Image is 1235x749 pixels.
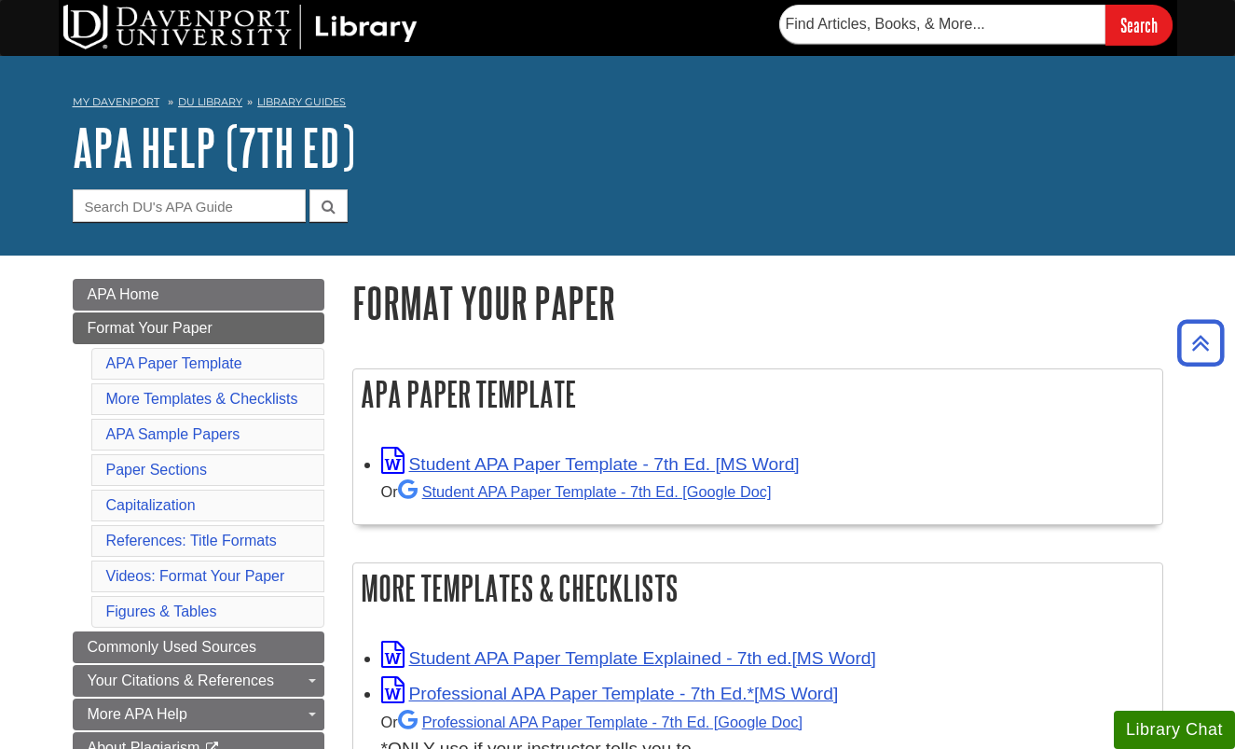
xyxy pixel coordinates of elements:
[73,94,159,110] a: My Davenport
[106,603,217,619] a: Figures & Tables
[73,118,355,176] a: APA Help (7th Ed)
[106,391,298,407] a: More Templates & Checklists
[381,483,772,500] small: Or
[73,189,306,222] input: Search DU's APA Guide
[257,95,346,108] a: Library Guides
[106,568,285,584] a: Videos: Format Your Paper
[398,483,772,500] a: Student APA Paper Template - 7th Ed. [Google Doc]
[88,286,159,302] span: APA Home
[73,279,324,311] a: APA Home
[73,312,324,344] a: Format Your Paper
[88,320,213,336] span: Format Your Paper
[63,5,418,49] img: DU Library
[106,462,208,478] a: Paper Sections
[178,95,242,108] a: DU Library
[1114,711,1235,749] button: Library Chat
[381,648,876,668] a: Link opens in new window
[1105,5,1173,45] input: Search
[73,665,324,697] a: Your Citations & References
[381,684,839,703] a: Link opens in new window
[779,5,1105,44] input: Find Articles, Books, & More...
[88,706,187,722] span: More APA Help
[106,426,240,442] a: APA Sample Papers
[73,631,324,663] a: Commonly Used Sources
[398,714,803,730] a: Professional APA Paper Template - 7th Ed.
[381,714,803,730] small: Or
[352,279,1163,326] h1: Format Your Paper
[106,355,242,371] a: APA Paper Template
[353,369,1162,419] h2: APA Paper Template
[106,497,196,513] a: Capitalization
[381,454,800,474] a: Link opens in new window
[73,699,324,730] a: More APA Help
[88,673,274,688] span: Your Citations & References
[106,533,277,548] a: References: Title Formats
[779,5,1173,45] form: Searches DU Library's articles, books, and more
[1171,330,1230,355] a: Back to Top
[353,563,1162,613] h2: More Templates & Checklists
[73,90,1163,119] nav: breadcrumb
[88,639,256,655] span: Commonly Used Sources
